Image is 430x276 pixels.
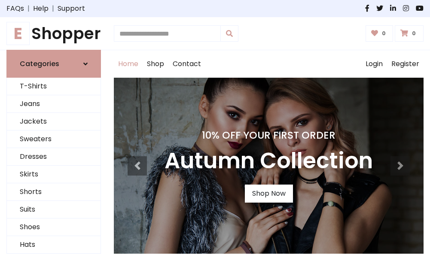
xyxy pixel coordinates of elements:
[33,3,49,14] a: Help
[395,25,424,42] a: 0
[7,218,101,236] a: Shoes
[410,30,418,37] span: 0
[380,30,388,37] span: 0
[24,3,33,14] span: |
[366,25,393,42] a: 0
[361,50,387,78] a: Login
[7,113,101,130] a: Jackets
[49,3,58,14] span: |
[7,183,101,201] a: Shorts
[7,148,101,166] a: Dresses
[6,50,101,78] a: Categories
[7,95,101,113] a: Jeans
[7,201,101,218] a: Suits
[165,129,373,141] h4: 10% Off Your First Order
[6,22,30,45] span: E
[165,148,373,174] h3: Autumn Collection
[7,166,101,183] a: Skirts
[20,60,59,68] h6: Categories
[6,24,101,43] a: EShopper
[58,3,85,14] a: Support
[7,78,101,95] a: T-Shirts
[387,50,424,78] a: Register
[114,50,143,78] a: Home
[6,24,101,43] h1: Shopper
[7,236,101,254] a: Hats
[143,50,168,78] a: Shop
[7,130,101,148] a: Sweaters
[168,50,205,78] a: Contact
[6,3,24,14] a: FAQs
[245,185,293,203] a: Shop Now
